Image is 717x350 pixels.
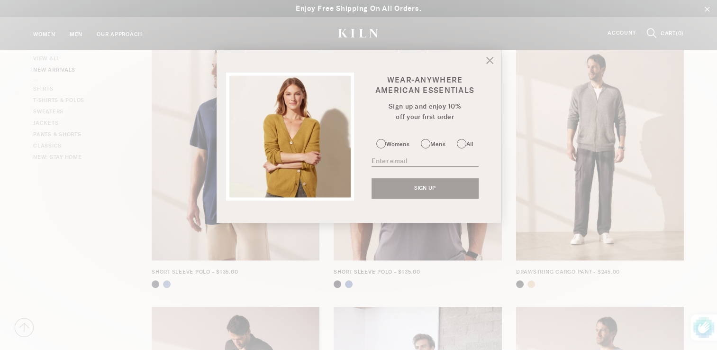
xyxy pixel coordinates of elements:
button: Sign up [372,178,479,198]
label: Womens [376,137,409,148]
p: Wear-Anywhere American Essentials [369,75,481,96]
label: Mens [421,137,445,148]
p: Sign up and enjoy 10% off your first order [371,101,480,122]
label: All [457,137,473,148]
span: Sign up [414,184,436,191]
input: Enter email [372,156,479,167]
